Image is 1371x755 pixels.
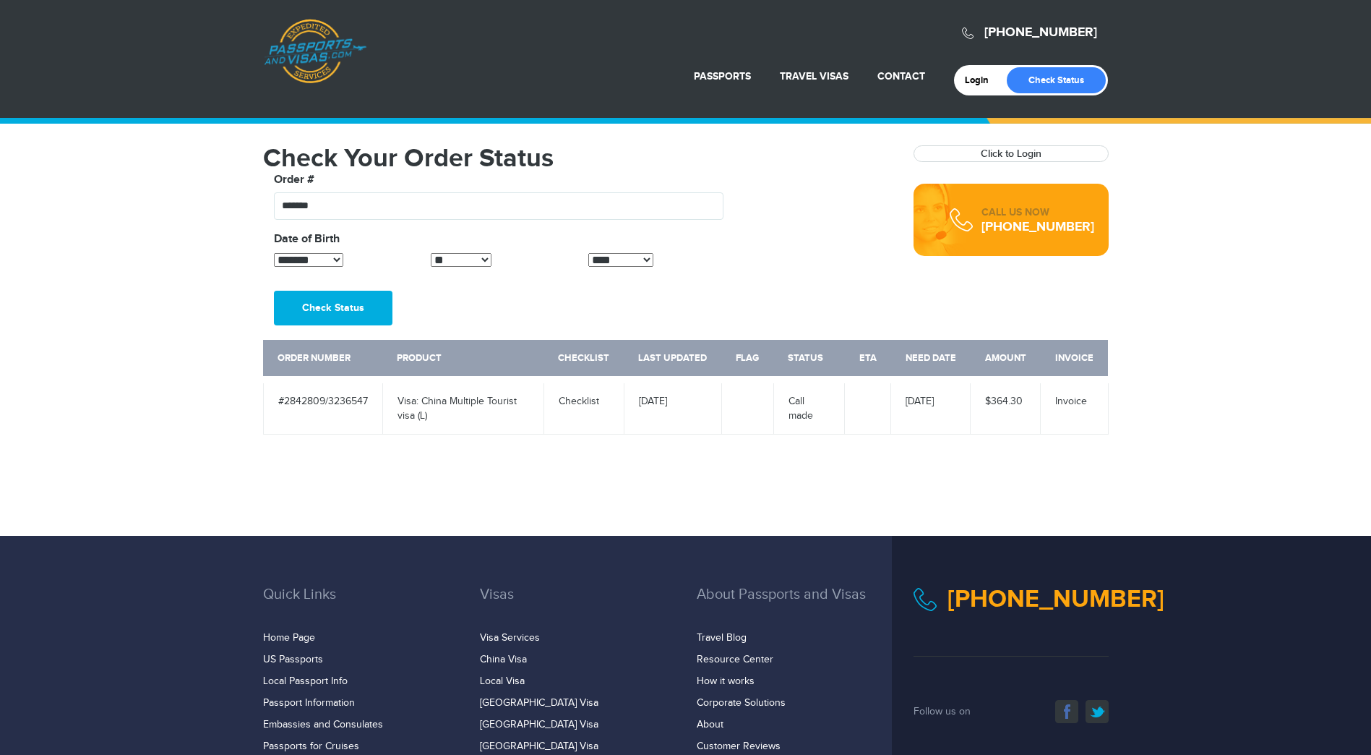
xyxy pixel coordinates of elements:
a: Embassies and Consulates [263,719,383,730]
th: Status [773,340,845,380]
a: twitter [1086,700,1109,723]
label: Order # [274,171,314,189]
a: [GEOGRAPHIC_DATA] Visa [480,697,598,709]
a: About [697,719,723,730]
a: Checklist [559,396,599,407]
td: #2842809/3236547 [263,380,382,435]
h3: About Passports and Visas [697,586,892,624]
a: Resource Center [697,654,773,665]
a: Passports & [DOMAIN_NAME] [264,19,366,84]
a: Customer Reviews [697,741,781,752]
a: [GEOGRAPHIC_DATA] Visa [480,719,598,730]
th: Last Updated [624,340,721,380]
a: Home Page [263,632,315,644]
th: Amount [971,340,1041,380]
a: Click to Login [981,148,1041,160]
div: [PHONE_NUMBER] [981,220,1094,234]
a: China Visa [480,654,527,665]
a: Passports [694,70,751,82]
h3: Quick Links [263,586,458,624]
th: Order Number [263,340,382,380]
a: [GEOGRAPHIC_DATA] Visa [480,741,598,752]
th: Product [382,340,543,380]
th: ETA [845,340,891,380]
span: Follow us on [914,706,971,717]
td: Visa: China Multiple Tourist visa (L) [382,380,543,435]
a: Passport Information [263,697,355,709]
td: $364.30 [971,380,1041,435]
button: Check Status [274,291,392,325]
a: Check Status [1007,67,1106,93]
label: Date of Birth [274,231,340,248]
a: Invoice [1055,396,1087,407]
th: Checklist [543,340,624,380]
a: Visa Services [480,632,540,644]
h3: Visas [480,586,675,624]
a: US Passports [263,654,323,665]
th: Invoice [1041,340,1108,380]
a: Local Passport Info [263,675,348,687]
td: [DATE] [624,380,721,435]
a: Local Visa [480,675,525,687]
a: Login [965,74,999,86]
td: Call made [773,380,845,435]
td: [DATE] [891,380,971,435]
a: Corporate Solutions [697,697,786,709]
h1: Check Your Order Status [263,145,892,171]
a: facebook [1055,700,1078,723]
a: Travel Blog [697,632,747,644]
a: Passports for Cruises [263,741,359,752]
th: Need Date [891,340,971,380]
th: Flag [721,340,773,380]
a: Travel Visas [780,70,848,82]
a: Contact [877,70,925,82]
a: [PHONE_NUMBER] [947,584,1164,614]
a: How it works [697,675,755,687]
a: [PHONE_NUMBER] [984,25,1097,40]
div: CALL US NOW [981,205,1094,220]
